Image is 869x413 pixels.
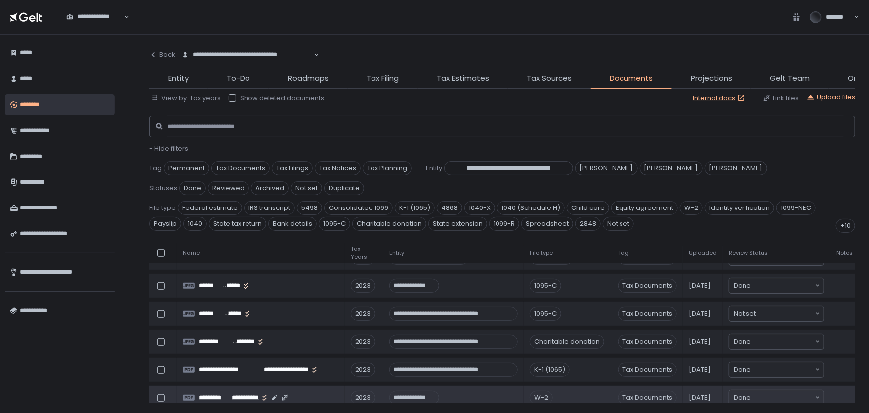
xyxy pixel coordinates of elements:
[610,73,653,84] span: Documents
[618,363,677,377] span: Tax Documents
[618,391,677,405] span: Tax Documents
[691,73,732,84] span: Projections
[640,161,703,175] span: [PERSON_NAME]
[324,181,364,195] span: Duplicate
[182,59,313,69] input: Search for option
[351,307,375,321] div: 2023
[389,249,404,257] span: Entity
[428,217,487,231] span: State extension
[689,249,717,257] span: Uploaded
[211,161,270,175] span: Tax Documents
[603,217,634,231] span: Not set
[734,281,751,291] span: Done
[351,363,375,377] div: 2023
[776,201,816,215] span: 1099-NEC
[179,181,206,195] span: Done
[149,184,177,193] span: Statuses
[530,363,570,377] div: K-1 (1065)
[437,73,489,84] span: Tax Estimates
[618,249,629,257] span: Tag
[437,201,462,215] span: 4868
[149,50,175,59] div: Back
[689,365,711,374] span: [DATE]
[575,217,601,231] span: 2848
[705,161,767,175] span: [PERSON_NAME]
[734,309,756,319] span: Not set
[464,201,495,215] span: 1040-X
[734,393,751,403] span: Done
[251,181,289,195] span: Archived
[836,219,855,233] div: +10
[209,217,266,231] span: State tax return
[770,73,810,84] span: Gelt Team
[734,337,751,347] span: Done
[319,217,350,231] span: 1095-C
[291,181,322,195] span: Not set
[734,365,751,375] span: Done
[530,249,553,257] span: File type
[689,393,711,402] span: [DATE]
[751,337,814,347] input: Search for option
[297,201,322,215] span: 5498
[315,161,361,175] span: Tax Notices
[497,201,565,215] span: 1040 (Schedule H)
[149,144,188,153] button: - Hide filters
[763,94,799,103] button: Link files
[244,201,295,215] span: IRS transcript
[575,161,638,175] span: [PERSON_NAME]
[208,181,249,195] span: Reviewed
[729,362,824,377] div: Search for option
[530,279,561,293] div: 1095-C
[729,249,768,257] span: Review Status
[288,73,329,84] span: Roadmaps
[756,309,814,319] input: Search for option
[693,94,747,103] a: Internal docs
[168,73,189,84] span: Entity
[178,201,242,215] span: Federal estimate
[527,73,572,84] span: Tax Sources
[175,45,319,66] div: Search for option
[395,201,435,215] span: K-1 (1065)
[530,391,553,405] div: W-2
[164,161,209,175] span: Permanent
[272,161,313,175] span: Tax Filings
[183,217,207,231] span: 1040
[151,94,221,103] button: View by: Tax years
[618,279,677,293] span: Tax Documents
[618,307,677,321] span: Tax Documents
[751,281,814,291] input: Search for option
[363,161,412,175] span: Tax Planning
[689,337,711,346] span: [DATE]
[367,73,399,84] span: Tax Filing
[149,217,181,231] span: Payslip
[618,335,677,349] span: Tax Documents
[567,201,609,215] span: Child care
[751,393,814,403] input: Search for option
[530,307,561,321] div: 1095-C
[729,278,824,293] div: Search for option
[489,217,519,231] span: 1099-R
[352,217,426,231] span: Charitable donation
[729,306,824,321] div: Search for option
[149,45,175,65] button: Back
[689,281,711,290] span: [DATE]
[729,334,824,349] div: Search for option
[680,201,703,215] span: W-2
[351,245,377,260] span: Tax Years
[149,204,176,212] span: File type
[521,217,573,231] span: Spreadsheet
[60,7,129,28] div: Search for option
[66,21,124,31] input: Search for option
[611,201,678,215] span: Equity agreement
[227,73,250,84] span: To-Do
[268,217,317,231] span: Bank details
[149,164,162,173] span: Tag
[351,279,375,293] div: 2023
[807,93,855,102] button: Upload files
[183,249,200,257] span: Name
[324,201,393,215] span: Consolidated 1099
